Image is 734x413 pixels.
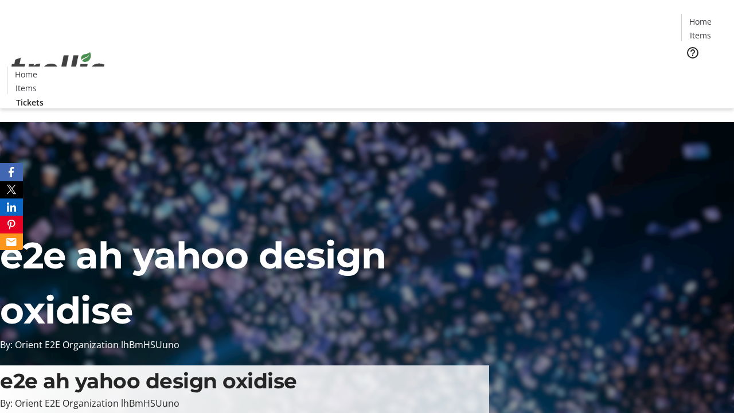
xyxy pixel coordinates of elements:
a: Home [682,15,719,28]
span: Items [690,29,711,41]
a: Tickets [681,67,727,79]
span: Tickets [690,67,718,79]
button: Help [681,41,704,64]
img: Orient E2E Organization lhBmHSUuno's Logo [7,40,109,97]
a: Items [682,29,719,41]
span: Home [689,15,712,28]
a: Tickets [7,96,53,108]
a: Home [7,68,44,80]
span: Tickets [16,96,44,108]
span: Items [15,82,37,94]
a: Items [7,82,44,94]
span: Home [15,68,37,80]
